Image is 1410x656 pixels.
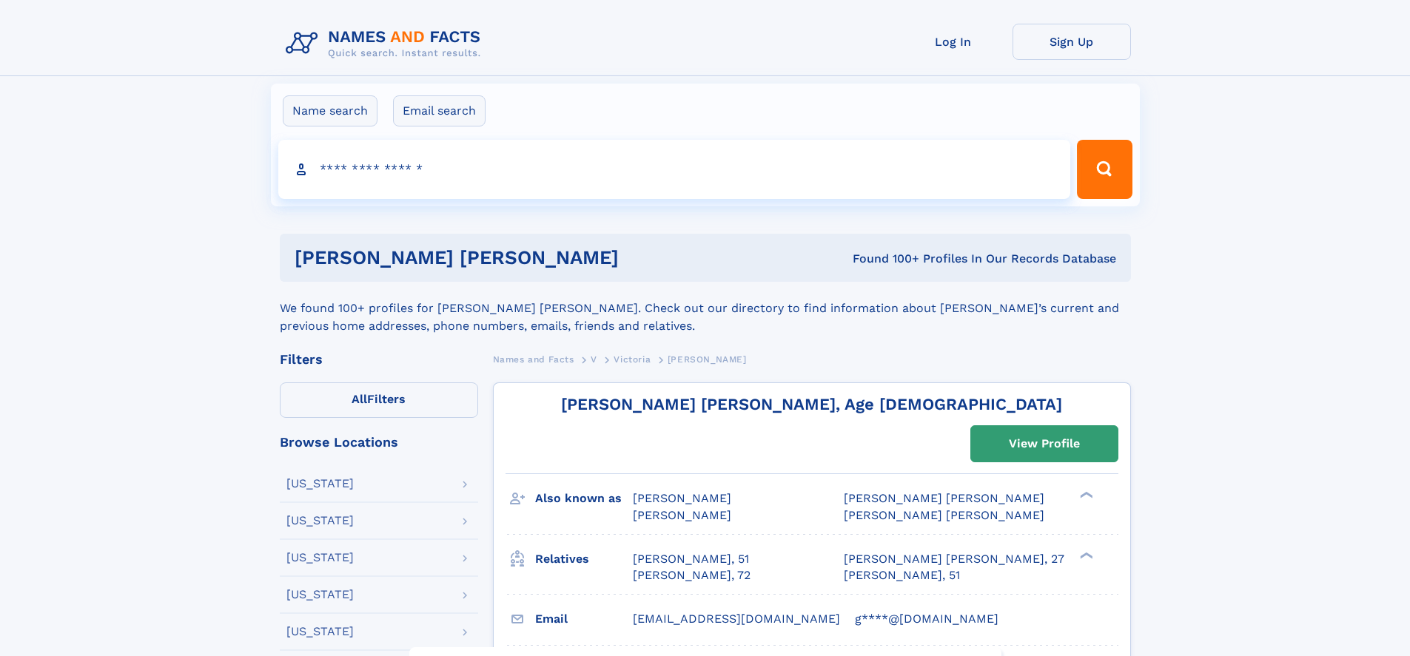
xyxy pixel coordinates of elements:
span: [EMAIL_ADDRESS][DOMAIN_NAME] [633,612,840,626]
img: Logo Names and Facts [280,24,493,64]
label: Filters [280,382,478,418]
span: Victoria [614,354,651,365]
a: [PERSON_NAME], 51 [633,551,749,567]
div: [US_STATE] [286,552,354,564]
label: Name search [283,95,377,126]
span: All [352,392,367,406]
div: Browse Locations [280,436,478,449]
div: [US_STATE] [286,626,354,638]
span: [PERSON_NAME] [PERSON_NAME] [844,491,1044,505]
div: [US_STATE] [286,515,354,527]
a: V [591,350,597,368]
div: Filters [280,353,478,366]
div: We found 100+ profiles for [PERSON_NAME] [PERSON_NAME]. Check out our directory to find informati... [280,282,1131,335]
input: search input [278,140,1071,199]
a: Sign Up [1013,24,1131,60]
a: [PERSON_NAME], 72 [633,567,751,584]
a: [PERSON_NAME] [PERSON_NAME], Age [DEMOGRAPHIC_DATA] [561,395,1062,413]
label: Email search [393,95,486,126]
a: Log In [894,24,1013,60]
span: [PERSON_NAME] [PERSON_NAME] [844,508,1044,522]
span: [PERSON_NAME] [668,354,747,365]
span: V [591,354,597,365]
a: [PERSON_NAME], 51 [844,567,960,584]
div: ❯ [1076,490,1094,500]
div: ❯ [1076,550,1094,560]
div: [US_STATE] [286,478,354,490]
a: Names and Facts [493,350,574,368]
div: [US_STATE] [286,589,354,601]
span: [PERSON_NAME] [633,508,731,522]
a: Victoria [614,350,651,368]
h3: Relatives [535,547,633,572]
a: View Profile [971,426,1118,461]
div: Found 100+ Profiles In Our Records Database [736,251,1116,267]
h3: Email [535,606,633,632]
div: View Profile [1009,427,1080,461]
a: [PERSON_NAME] [PERSON_NAME], 27 [844,551,1064,567]
button: Search Button [1077,140,1132,199]
span: [PERSON_NAME] [633,491,731,505]
h3: Also known as [535,486,633,511]
h1: [PERSON_NAME] [PERSON_NAME] [295,248,736,267]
